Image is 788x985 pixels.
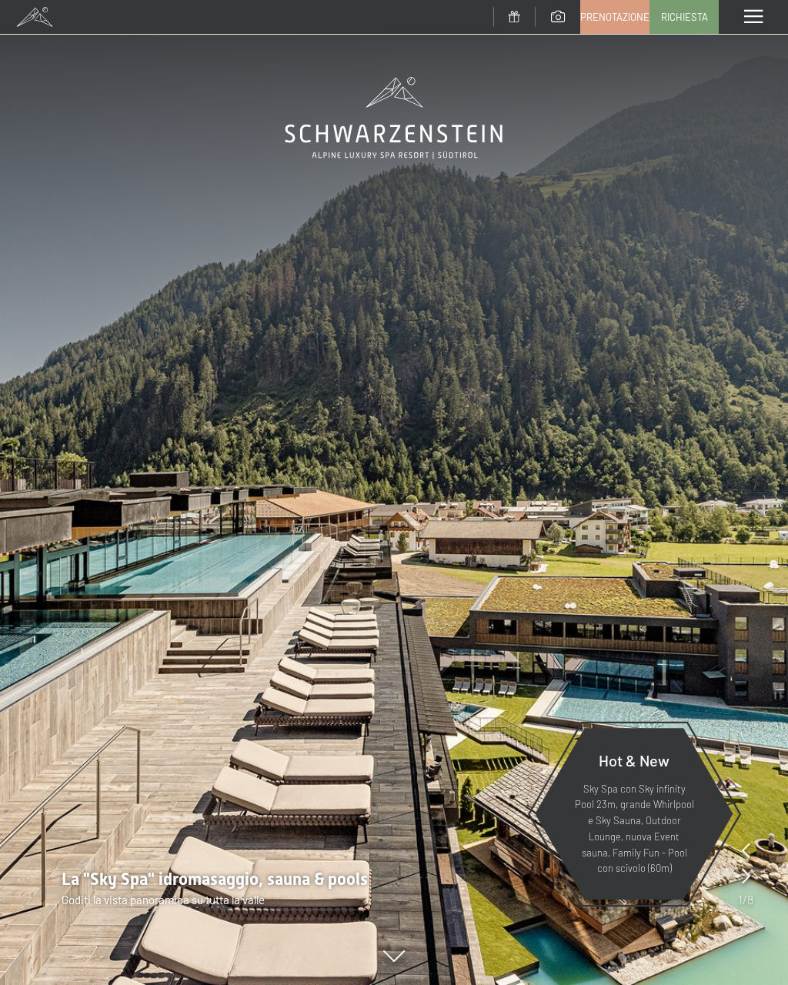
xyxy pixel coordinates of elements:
[534,727,734,900] a: Hot & New Sky Spa con Sky infinity Pool 23m, grande Whirlpool e Sky Sauna, Outdoor Lounge, nuova ...
[580,10,649,24] span: Prenotazione
[581,1,649,33] a: Prenotazione
[743,891,747,908] span: /
[650,1,718,33] a: Richiesta
[62,893,265,907] span: Goditi la vista panoramica su tutta la valle
[738,891,743,908] span: 1
[747,891,753,908] span: 8
[62,870,368,889] span: La "Sky Spa" idromasaggio, sauna & pools
[573,781,696,877] p: Sky Spa con Sky infinity Pool 23m, grande Whirlpool e Sky Sauna, Outdoor Lounge, nuova Event saun...
[661,10,708,24] span: Richiesta
[599,751,669,770] span: Hot & New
